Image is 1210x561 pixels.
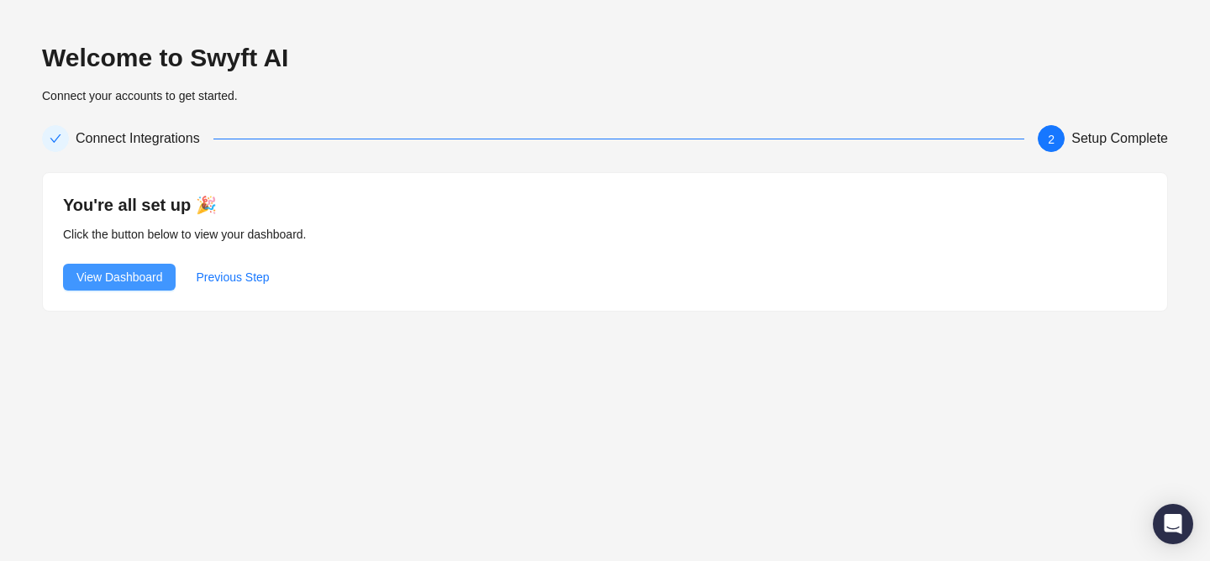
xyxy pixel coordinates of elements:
div: Connect Integrations [76,125,213,152]
button: Previous Step [182,264,282,291]
h2: Welcome to Swyft AI [42,42,1168,74]
div: Open Intercom Messenger [1153,504,1193,544]
span: Connect your accounts to get started. [42,89,238,102]
div: Setup Complete [1071,125,1168,152]
span: 2 [1048,133,1055,146]
h4: You're all set up 🎉 [63,193,1147,217]
span: Click the button below to view your dashboard. [63,228,307,241]
span: Previous Step [196,268,269,286]
span: View Dashboard [76,268,162,286]
button: View Dashboard [63,264,176,291]
span: check [50,133,61,144]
